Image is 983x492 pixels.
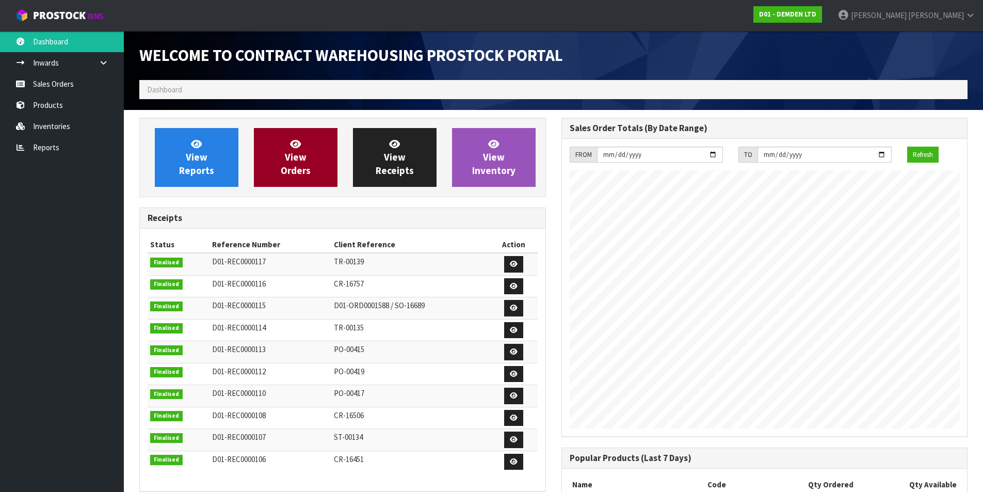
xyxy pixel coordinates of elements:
span: Welcome to Contract Warehousing ProStock Portal [139,45,563,66]
span: D01-REC0000116 [212,279,266,289]
th: Action [490,236,537,253]
span: Finalised [150,367,183,377]
span: ProStock [33,9,86,22]
button: Refresh [907,147,939,163]
h3: Sales Order Totals (By Date Range) [570,123,960,133]
span: Finalised [150,323,183,334]
span: D01-REC0000113 [212,344,266,354]
span: View Orders [281,138,311,177]
span: TR-00139 [334,257,364,266]
span: D01-REC0000106 [212,454,266,464]
span: Finalised [150,258,183,268]
span: D01-REC0000114 [212,323,266,332]
span: Finalised [150,411,183,421]
th: Reference Number [210,236,331,253]
span: Finalised [150,279,183,290]
th: Client Reference [331,236,491,253]
span: D01-REC0000108 [212,410,266,420]
span: View Inventory [472,138,515,177]
span: D01-REC0000112 [212,367,266,376]
th: Status [148,236,210,253]
span: Finalised [150,389,183,400]
h3: Receipts [148,213,538,223]
a: ViewReceipts [353,128,437,187]
a: ViewOrders [254,128,337,187]
span: TR-00135 [334,323,364,332]
a: ViewReports [155,128,238,187]
span: Finalised [150,345,183,356]
span: D01-REC0000107 [212,432,266,442]
span: CR-16451 [334,454,364,464]
div: FROM [570,147,597,163]
span: CR-16506 [334,410,364,420]
span: Finalised [150,301,183,312]
a: ViewInventory [452,128,536,187]
span: View Receipts [376,138,414,177]
span: Finalised [150,455,183,465]
span: D01-REC0000110 [212,388,266,398]
span: ST-00134 [334,432,363,442]
span: D01-REC0000117 [212,257,266,266]
span: D01-ORD0001588 / SO-16689 [334,300,425,310]
span: Dashboard [147,85,182,94]
span: View Reports [179,138,214,177]
span: PO-00415 [334,344,364,354]
span: Finalised [150,433,183,443]
span: [PERSON_NAME] [851,10,907,20]
span: [PERSON_NAME] [908,10,964,20]
span: PO-00419 [334,367,364,376]
span: D01-REC0000115 [212,300,266,310]
span: PO-00417 [334,388,364,398]
div: TO [738,147,758,163]
img: cube-alt.png [15,9,28,22]
h3: Popular Products (Last 7 Days) [570,453,960,463]
small: WMS [88,11,104,21]
strong: D01 - DEMDEN LTD [759,10,816,19]
span: CR-16757 [334,279,364,289]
